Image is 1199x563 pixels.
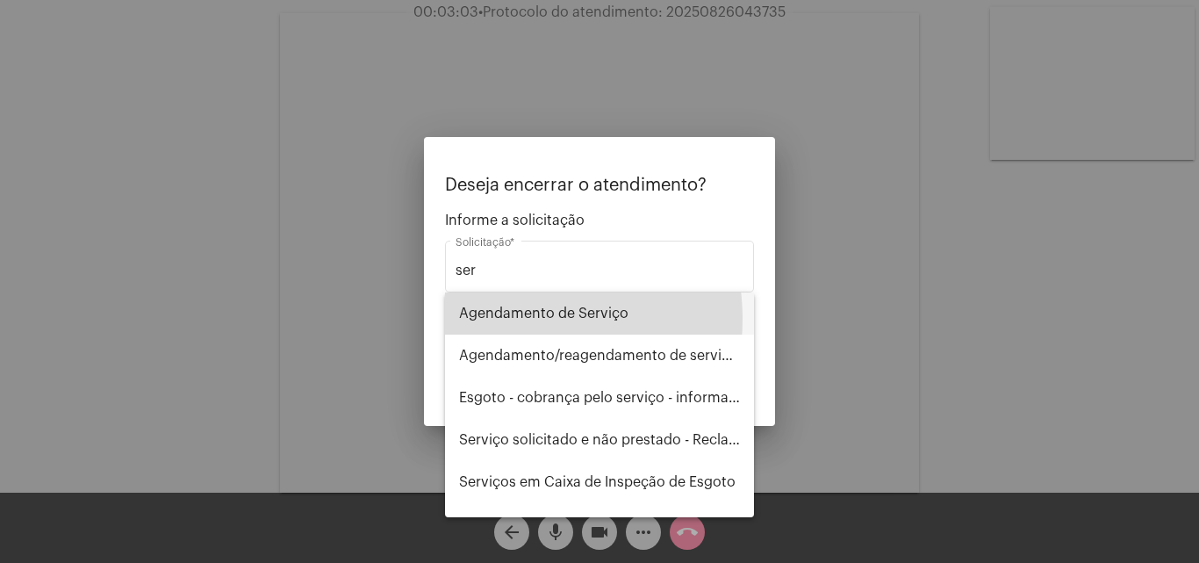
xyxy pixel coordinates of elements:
[459,292,740,335] span: Agendamento de Serviço
[459,335,740,377] span: Agendamento/reagendamento de serviços - informações
[445,213,754,228] span: Informe a solicitação
[459,377,740,419] span: Esgoto - cobrança pelo serviço - informações
[459,503,740,545] span: Serviços em Hidrômetro
[456,263,743,278] input: Buscar solicitação
[445,176,754,195] p: Deseja encerrar o atendimento?
[459,461,740,503] span: Serviços em Caixa de Inspeção de Esgoto
[459,419,740,461] span: Serviço solicitado e não prestado - Reclamação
